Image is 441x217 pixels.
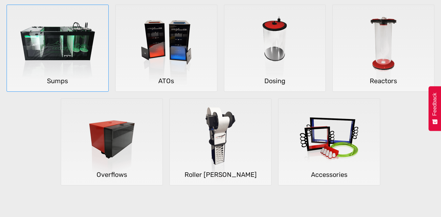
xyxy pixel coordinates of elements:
h5: Accessories [278,169,380,180]
img: ATOs [118,5,215,92]
a: ATOsATOs [115,5,217,92]
a: Roller matsRoller [PERSON_NAME] [169,98,272,185]
h5: Roller [PERSON_NAME] [170,169,271,180]
a: SumpsSumps [7,5,109,92]
img: Sumps [9,5,106,92]
h5: Dosing [224,75,326,86]
button: Feedback - Show survey [429,86,441,131]
img: Overflows [63,99,160,185]
h5: Overflows [61,169,163,180]
img: Reactors [335,5,432,92]
img: Dosing [226,5,323,92]
img: Roller mats [172,99,269,185]
h5: Reactors [333,75,434,86]
h5: ATOs [116,75,217,86]
span: Feedback [432,93,438,116]
h5: Sumps [7,75,108,86]
a: ReactorsReactors [332,5,434,92]
a: OverflowsOverflows [61,98,163,185]
a: DosingDosing [224,5,326,92]
img: Accessories [281,99,378,185]
a: AccessoriesAccessories [278,98,380,185]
